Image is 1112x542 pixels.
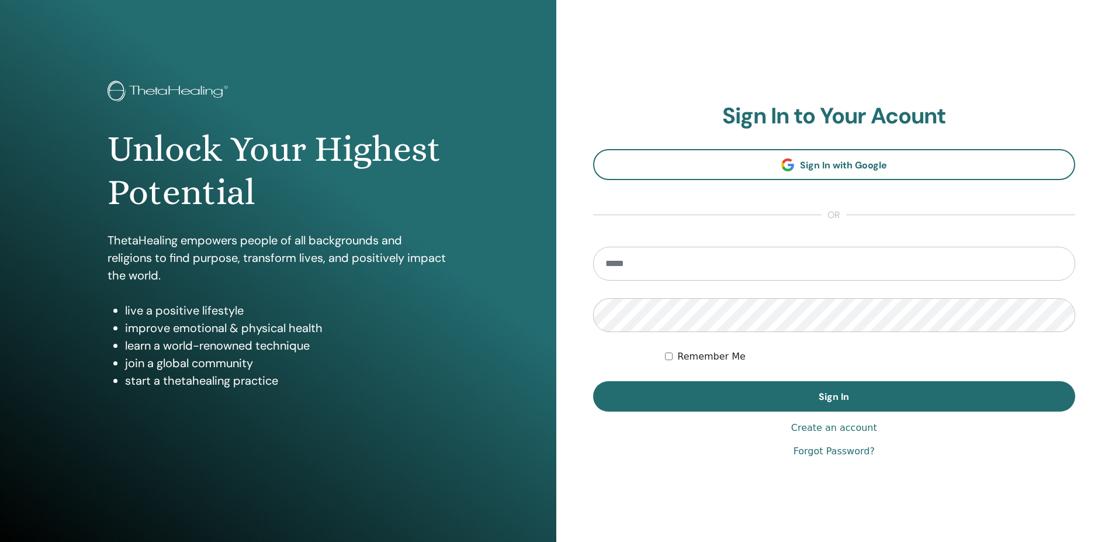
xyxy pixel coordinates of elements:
[125,337,449,354] li: learn a world-renowned technique
[108,127,449,215] h1: Unlock Your Highest Potential
[125,372,449,389] li: start a thetahealing practice
[125,302,449,319] li: live a positive lifestyle
[593,381,1076,412] button: Sign In
[791,421,877,435] a: Create an account
[593,103,1076,130] h2: Sign In to Your Acount
[593,149,1076,180] a: Sign In with Google
[125,319,449,337] li: improve emotional & physical health
[665,350,1075,364] div: Keep me authenticated indefinitely or until I manually logout
[108,232,449,284] p: ThetaHealing empowers people of all backgrounds and religions to find purpose, transform lives, a...
[800,159,887,171] span: Sign In with Google
[822,208,846,222] span: or
[794,444,875,458] a: Forgot Password?
[677,350,746,364] label: Remember Me
[125,354,449,372] li: join a global community
[819,391,849,403] span: Sign In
